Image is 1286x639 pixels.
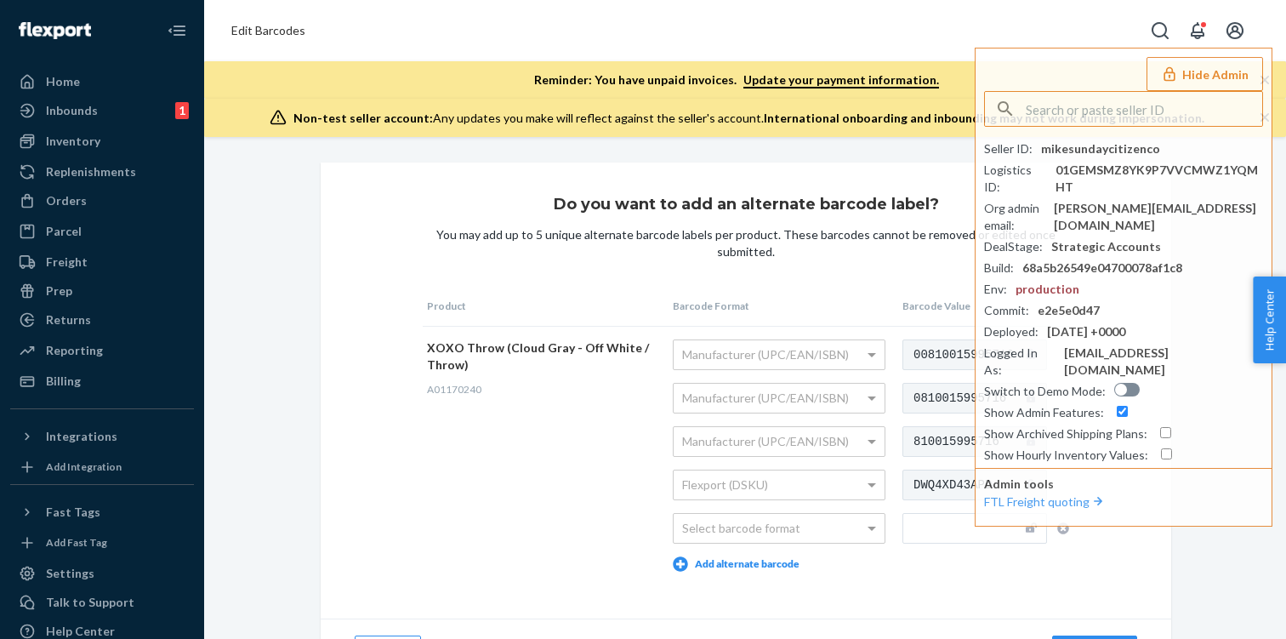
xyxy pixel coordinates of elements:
[1147,57,1263,91] button: Hide Admin
[10,128,194,155] a: Inventory
[984,200,1045,234] div: Org admin email :
[984,494,1107,509] a: FTL Freight quoting
[46,163,136,180] div: Replenishments
[46,459,122,474] div: Add Integration
[1181,14,1215,48] button: Open notifications
[46,342,103,359] div: Reporting
[984,404,1104,421] div: Show Admin Features :
[984,238,1043,255] div: DealStage :
[46,535,107,550] div: Add Fast Tag
[1175,588,1269,630] iframe: Opens a widget where you can chat to one of our agents
[427,383,481,396] span: A01170240
[984,260,1014,277] div: Build :
[984,302,1029,319] div: Commit :
[10,248,194,276] a: Freight
[984,345,1056,379] div: Logged In As :
[293,111,433,125] span: Non-test seller account:
[1047,323,1125,340] div: [DATE] +0000
[10,158,194,185] a: Replenishments
[423,197,1069,214] h1: Do you want to add an alternate barcode label?
[46,282,72,300] div: Prep
[1038,302,1100,319] div: e2e5e0d47
[293,110,1204,127] div: Any updates you make will reflect against the seller's account.
[669,286,898,327] th: Barcode Format
[160,14,194,48] button: Close Navigation
[673,556,799,572] button: Add alternate barcode
[10,68,194,95] a: Home
[46,223,82,240] div: Parcel
[1253,277,1286,363] button: Help Center
[674,427,885,456] div: Manufacturer (UPC/EAN/ISBN)
[534,71,939,88] p: Reminder: You have unpaid invoices.
[1218,14,1252,48] button: Open account menu
[1054,200,1263,234] div: [PERSON_NAME][EMAIL_ADDRESS][DOMAIN_NAME]
[764,111,1204,125] span: International onboarding and inbounding may not work during impersonation.
[46,192,87,209] div: Orders
[10,589,194,616] button: Talk to Support
[984,425,1147,442] div: Show Archived Shipping Plans :
[218,9,319,53] ol: breadcrumbs
[1056,162,1263,196] div: 01GEMSMZ8YK9P7VVCMWZ1YQMHT
[10,337,194,364] a: Reporting
[674,340,885,369] div: Manufacturer (UPC/EAN/ISBN)
[46,504,100,521] div: Fast Tags
[46,254,88,271] div: Freight
[1016,281,1079,298] div: production
[10,187,194,214] a: Orders
[175,102,189,119] div: 1
[1143,14,1177,48] button: Open Search Box
[10,560,194,587] a: Settings
[46,428,117,445] div: Integrations
[898,286,1069,327] th: Barcode Value
[46,102,98,119] div: Inbounds
[46,73,80,90] div: Home
[10,218,194,245] a: Parcel
[10,277,194,305] a: Prep
[984,383,1106,400] div: Switch to Demo Mode :
[46,133,100,150] div: Inventory
[984,323,1038,340] div: Deployed :
[10,533,194,553] a: Add Fast Tag
[1022,260,1182,277] div: 68a5b26549e04700078af1c8
[1051,238,1161,255] div: Strategic Accounts
[423,286,669,327] th: Product
[46,373,81,390] div: Billing
[10,457,194,477] a: Add Integration
[1064,345,1263,379] div: [EMAIL_ADDRESS][DOMAIN_NAME]
[10,97,194,124] a: Inbounds1
[1026,92,1262,126] input: Search or paste seller ID
[674,514,885,543] div: Select barcode format
[46,594,134,611] div: Talk to Support
[19,22,91,39] img: Flexport logo
[10,499,194,526] button: Fast Tags
[1041,140,1160,157] div: mikesundaycitizenco
[10,423,194,450] button: Integrations
[984,140,1033,157] div: Seller ID :
[10,368,194,395] a: Billing
[674,384,885,413] div: Manufacturer (UPC/EAN/ISBN)
[984,281,1007,298] div: Env :
[984,476,1263,493] p: Admin tools
[984,162,1047,196] div: Logistics ID :
[46,311,91,328] div: Returns
[984,447,1148,464] div: Show Hourly Inventory Values :
[231,23,305,37] span: Edit Barcodes
[427,339,656,374] div: XOXO Throw (Cloud Gray - Off White / Throw)
[10,306,194,334] a: Returns
[743,72,939,88] a: Update your payment information.
[423,226,1069,260] div: You may add up to 5 unique alternate barcode labels per product. These barcodes cannot be removed...
[46,565,94,582] div: Settings
[674,471,885,499] div: Flexport (DSKU)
